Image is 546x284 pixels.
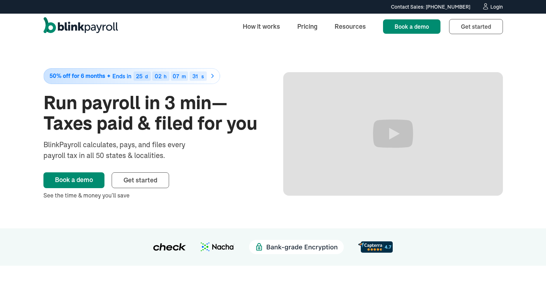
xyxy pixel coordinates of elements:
div: See the time & money you’ll save [43,191,263,200]
div: m [182,74,186,79]
a: 50% off for 6 monthsEnds in25d02h07m31s [43,68,263,84]
span: 07 [173,73,179,80]
span: Ends in [112,73,131,80]
span: 02 [155,73,162,80]
img: d56c0860-961d-46a8-819e-eda1494028f8.svg [358,241,393,252]
a: Login [482,3,503,11]
div: h [164,74,167,79]
a: Book a demo [43,172,104,188]
span: Book a demo [395,23,429,30]
span: Get started [461,23,491,30]
span: 50% off for 6 months [50,73,105,79]
div: Contact Sales: [PHONE_NUMBER] [391,3,470,11]
a: Book a demo [383,19,440,34]
div: BlinkPayroll calculates, pays, and files every payroll tax in all 50 states & localities. [43,139,204,161]
a: Get started [112,172,169,188]
a: Resources [329,19,372,34]
div: Login [490,4,503,9]
h1: Run payroll in 3 min—Taxes paid & filed for you [43,93,263,134]
a: How it works [237,19,286,34]
iframe: Run Payroll in 3 min with BlinkPayroll [283,72,503,196]
a: home [43,17,118,36]
span: Get started [123,176,157,184]
div: d [145,74,148,79]
a: Get started [449,19,503,34]
a: Pricing [291,19,323,34]
div: s [201,74,204,79]
span: 31 [192,73,198,80]
span: 25 [136,73,143,80]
